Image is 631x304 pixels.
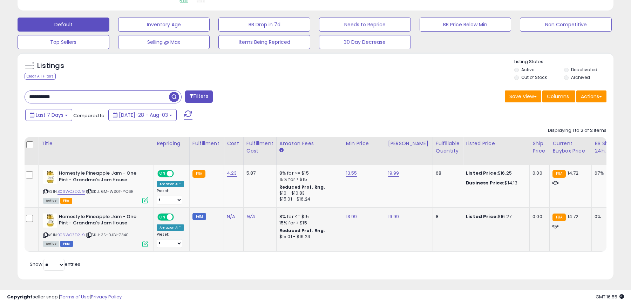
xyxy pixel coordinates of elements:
div: 5.87 [246,170,271,176]
div: Fulfillment Cost [246,140,273,155]
a: B06WCZD2J9 [57,189,85,195]
b: Business Price: [466,180,504,186]
button: [DATE]-28 - Aug-03 [108,109,177,121]
a: Privacy Policy [91,293,122,300]
div: 8% for <= $15 [279,170,338,176]
div: $15.01 - $16.24 [279,196,338,202]
b: Listed Price: [466,170,498,176]
div: Preset: [157,232,184,248]
b: Homestyle Pineapple Jam - One Pint - Grandma's Jam House [59,170,144,185]
b: Homestyle Pineapple Jam - One Pint - Grandma's Jam House [59,214,144,228]
button: Filters [185,90,212,103]
div: 0.00 [532,170,544,176]
small: FBA [192,170,205,178]
a: N/A [246,213,255,220]
a: 13.99 [346,213,357,220]
span: ON [158,171,167,177]
span: OFF [173,214,184,220]
div: Fulfillment [192,140,221,147]
a: 4.23 [227,170,237,177]
b: Listed Price: [466,213,498,220]
small: FBA [552,214,565,221]
div: Amazon Fees [279,140,340,147]
b: Reduced Prof. Rng. [279,228,325,234]
button: Inventory Age [118,18,210,32]
div: ASIN: [43,170,148,203]
span: OFF [173,171,184,177]
div: seller snap | | [7,294,122,300]
div: 0% [595,214,618,220]
div: ASIN: [43,214,148,246]
div: Clear All Filters [25,73,56,80]
img: 41mnsOPypDL._SL40_.jpg [43,170,57,184]
div: Listed Price [466,140,527,147]
label: Active [521,67,534,73]
label: Deactivated [571,67,597,73]
span: Show: entries [30,261,80,268]
small: Amazon Fees. [279,147,284,154]
div: Preset: [157,189,184,204]
span: FBA [60,198,72,204]
a: N/A [227,213,235,220]
div: Min Price [346,140,382,147]
span: Compared to: [73,112,106,119]
div: 68 [436,170,457,176]
button: BB Drop in 7d [218,18,310,32]
b: Reduced Prof. Rng. [279,184,325,190]
a: 13.55 [346,170,357,177]
a: B06WCZD2J9 [57,232,85,238]
button: Items Being Repriced [218,35,310,49]
button: Needs to Reprice [319,18,411,32]
img: 41mnsOPypDL._SL40_.jpg [43,214,57,228]
div: BB Share 24h. [595,140,620,155]
label: Out of Stock [521,74,547,80]
a: Terms of Use [60,293,90,300]
span: Columns [547,93,569,100]
button: Save View [505,90,541,102]
div: Title [41,140,151,147]
div: Repricing [157,140,186,147]
span: 14.72 [568,213,579,220]
div: $10 - $10.83 [279,190,338,196]
a: 19.99 [388,213,399,220]
div: Amazon AI * [157,181,184,187]
span: Last 7 Days [36,112,63,119]
button: Non Competitive [520,18,612,32]
strong: Copyright [7,293,33,300]
a: 19.99 [388,170,399,177]
button: Actions [576,90,606,102]
p: Listing States: [514,59,613,65]
div: 15% for > $15 [279,220,338,226]
button: Columns [542,90,575,102]
small: FBM [192,213,206,220]
label: Archived [571,74,590,80]
div: [PERSON_NAME] [388,140,430,147]
span: [DATE]-28 - Aug-03 [119,112,168,119]
div: 0.00 [532,214,544,220]
div: Amazon AI * [157,224,184,231]
span: 2025-08-12 16:55 GMT [596,293,624,300]
button: Top Sellers [18,35,109,49]
div: Fulfillable Quantity [436,140,460,155]
div: $14.13 [466,180,524,186]
div: Ship Price [532,140,547,155]
button: BB Price Below Min [420,18,511,32]
span: FBM [60,241,73,247]
div: 67% [595,170,618,176]
div: Cost [227,140,240,147]
span: All listings currently available for purchase on Amazon [43,198,59,204]
div: Current Buybox Price [552,140,589,155]
div: $16.27 [466,214,524,220]
div: Displaying 1 to 2 of 2 items [548,127,606,134]
span: All listings currently available for purchase on Amazon [43,241,59,247]
button: 30 Day Decrease [319,35,411,49]
button: Last 7 Days [25,109,72,121]
span: ON [158,214,167,220]
span: | SKU: 6M-WS0T-YC6R [86,189,134,194]
div: 8 [436,214,457,220]
div: $15.01 - $16.24 [279,234,338,240]
div: 8% for <= $15 [279,214,338,220]
div: $16.25 [466,170,524,176]
button: Selling @ Max [118,35,210,49]
div: 15% for > $15 [279,176,338,183]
